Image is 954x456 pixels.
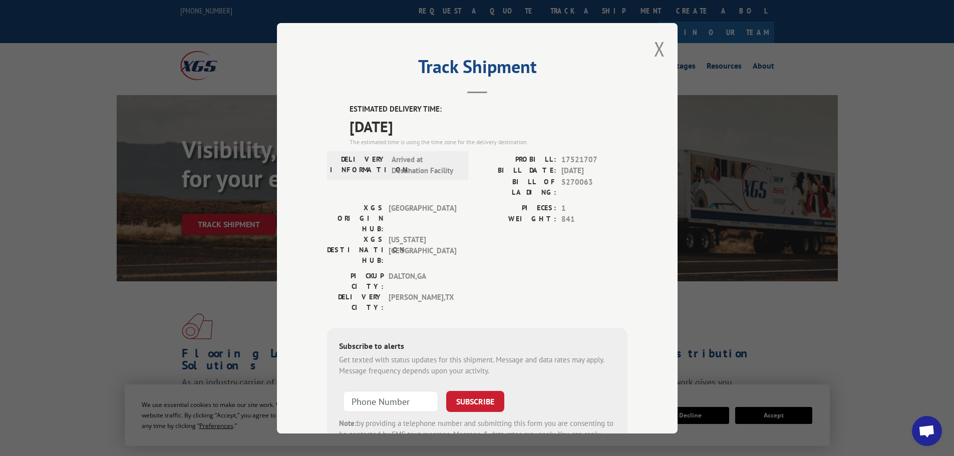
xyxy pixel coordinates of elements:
[350,104,627,115] label: ESTIMATED DELIVERY TIME:
[477,154,556,165] label: PROBILL:
[477,165,556,177] label: BILL DATE:
[339,418,357,427] strong: Note:
[561,154,627,165] span: 17521707
[561,176,627,197] span: 5270063
[477,176,556,197] label: BILL OF LADING:
[477,202,556,214] label: PIECES:
[561,202,627,214] span: 1
[330,154,387,176] label: DELIVERY INFORMATION:
[389,291,456,312] span: [PERSON_NAME] , TX
[327,234,384,265] label: XGS DESTINATION HUB:
[339,354,615,376] div: Get texted with status updates for this shipment. Message and data rates may apply. Message frequ...
[327,202,384,234] label: XGS ORIGIN HUB:
[327,270,384,291] label: PICKUP CITY:
[392,154,459,176] span: Arrived at Destination Facility
[912,416,942,446] div: Open chat
[350,137,627,146] div: The estimated time is using the time zone for the delivery destination.
[339,417,615,451] div: by providing a telephone number and submitting this form you are consenting to be contacted by SM...
[350,115,627,137] span: [DATE]
[654,36,665,62] button: Close modal
[477,214,556,225] label: WEIGHT:
[389,234,456,265] span: [US_STATE][GEOGRAPHIC_DATA]
[446,390,504,411] button: SUBSCRIBE
[327,60,627,79] h2: Track Shipment
[343,390,438,411] input: Phone Number
[561,165,627,177] span: [DATE]
[561,214,627,225] span: 841
[327,291,384,312] label: DELIVERY CITY:
[389,270,456,291] span: DALTON , GA
[389,202,456,234] span: [GEOGRAPHIC_DATA]
[339,339,615,354] div: Subscribe to alerts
